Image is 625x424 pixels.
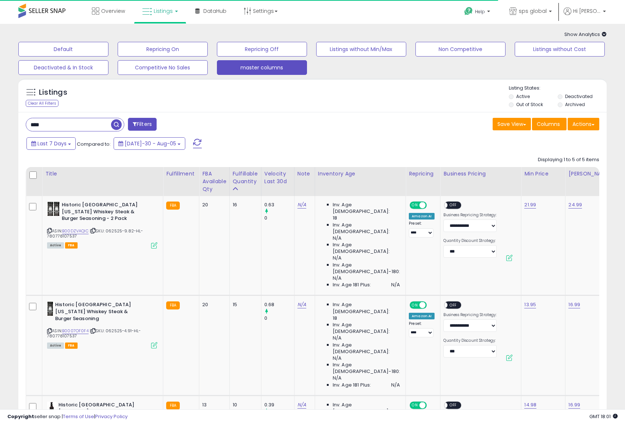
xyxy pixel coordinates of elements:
[333,275,342,282] span: N/A
[464,7,473,16] i: Get Help
[26,137,76,150] button: Last 7 Days
[415,42,506,57] button: Non Competitive
[62,202,151,224] b: Historic [GEOGRAPHIC_DATA] [US_STATE] Whiskey Steak & Burger Seasoning - 2 Pack
[297,301,306,308] a: N/A
[333,301,400,315] span: Inv. Age [DEMOGRAPHIC_DATA]:
[516,93,530,99] label: Active
[333,202,400,215] span: Inv. Age [DEMOGRAPHIC_DATA]:
[166,402,180,410] small: FBA
[409,221,435,238] div: Preset:
[443,312,497,318] label: Business Repricing Strategy:
[18,60,108,75] button: Deactivated & In Stock
[217,42,307,57] button: Repricing Off
[47,228,143,239] span: | SKU: 062525-9.82-HL-780778107537
[26,100,58,107] div: Clear All Filters
[409,321,435,338] div: Preset:
[524,170,562,178] div: Min Price
[333,262,400,275] span: Inv. Age [DEMOGRAPHIC_DATA]-180:
[39,87,67,98] h5: Listings
[333,322,400,335] span: Inv. Age [DEMOGRAPHIC_DATA]:
[410,402,419,408] span: ON
[333,355,342,362] span: N/A
[125,140,176,147] span: [DATE]-30 - Aug-05
[47,202,157,248] div: ASIN:
[233,301,256,308] div: 15
[391,382,400,388] span: N/A
[448,402,460,408] span: OFF
[565,101,585,108] label: Archived
[55,301,144,324] b: Historic [GEOGRAPHIC_DATA] [US_STATE] Whiskey Steak & Burger Seasoning
[318,170,403,178] div: Inventory Age
[65,343,78,349] span: FBA
[333,362,400,375] span: Inv. Age [DEMOGRAPHIC_DATA]-180:
[62,228,89,234] a: B00DZVAQIC
[568,301,580,308] a: 16.99
[333,242,400,255] span: Inv. Age [DEMOGRAPHIC_DATA]:
[264,402,294,408] div: 0.39
[448,202,460,209] span: OFF
[410,202,419,209] span: ON
[568,170,612,178] div: [PERSON_NAME]
[443,170,518,178] div: Business Pricing
[45,170,160,178] div: Title
[118,42,208,57] button: Repricing On
[166,202,180,210] small: FBA
[589,413,618,420] span: 2025-08-13 18:01 GMT
[333,402,400,415] span: Inv. Age [DEMOGRAPHIC_DATA]:
[564,7,606,24] a: Hi [PERSON_NAME]
[409,313,435,319] div: Amazon AI
[264,170,291,185] div: Velocity Last 30d
[62,328,89,334] a: B0007OF0F4
[47,402,57,416] img: 31fheK1VMZL._SL40_.jpg
[297,170,312,178] div: Note
[65,242,78,249] span: FBA
[47,343,64,349] span: All listings currently available for purchase on Amazon
[443,238,497,243] label: Quantity Discount Strategy:
[202,402,224,408] div: 13
[537,120,560,128] span: Columns
[233,202,256,208] div: 16
[47,202,60,216] img: 51ufheCtW0L._SL40_.jpg
[316,42,406,57] button: Listings without Min/Max
[333,282,371,288] span: Inv. Age 181 Plus:
[409,170,437,178] div: Repricing
[564,31,607,38] span: Show Analytics
[568,118,599,130] button: Actions
[333,315,337,322] span: 18
[202,301,224,308] div: 20
[409,213,435,220] div: Amazon AI
[568,201,582,209] a: 24.99
[264,301,294,308] div: 0.68
[426,202,438,209] span: OFF
[568,401,580,409] a: 16.99
[443,338,497,343] label: Quantity Discount Strategy:
[532,118,567,130] button: Columns
[410,302,419,308] span: ON
[47,242,64,249] span: All listings currently available for purchase on Amazon
[475,8,485,15] span: Help
[118,60,208,75] button: Competitive No Sales
[515,42,605,57] button: Listings without Cost
[524,301,536,308] a: 13.95
[203,7,226,15] span: DataHub
[426,402,438,408] span: OFF
[77,141,111,148] span: Compared to:
[519,7,547,15] span: sps global
[101,7,125,15] span: Overview
[333,215,337,221] span: 18
[154,7,173,15] span: Listings
[264,315,294,322] div: 0
[202,202,224,208] div: 20
[297,401,306,409] a: N/A
[458,1,497,24] a: Help
[448,302,460,308] span: OFF
[516,101,543,108] label: Out of Stock
[426,302,438,308] span: OFF
[114,137,185,150] button: [DATE]-30 - Aug-05
[95,413,128,420] a: Privacy Policy
[202,170,226,193] div: FBA Available Qty
[297,201,306,209] a: N/A
[37,140,67,147] span: Last 7 Days
[333,382,371,388] span: Inv. Age 181 Plus:
[128,118,157,131] button: Filters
